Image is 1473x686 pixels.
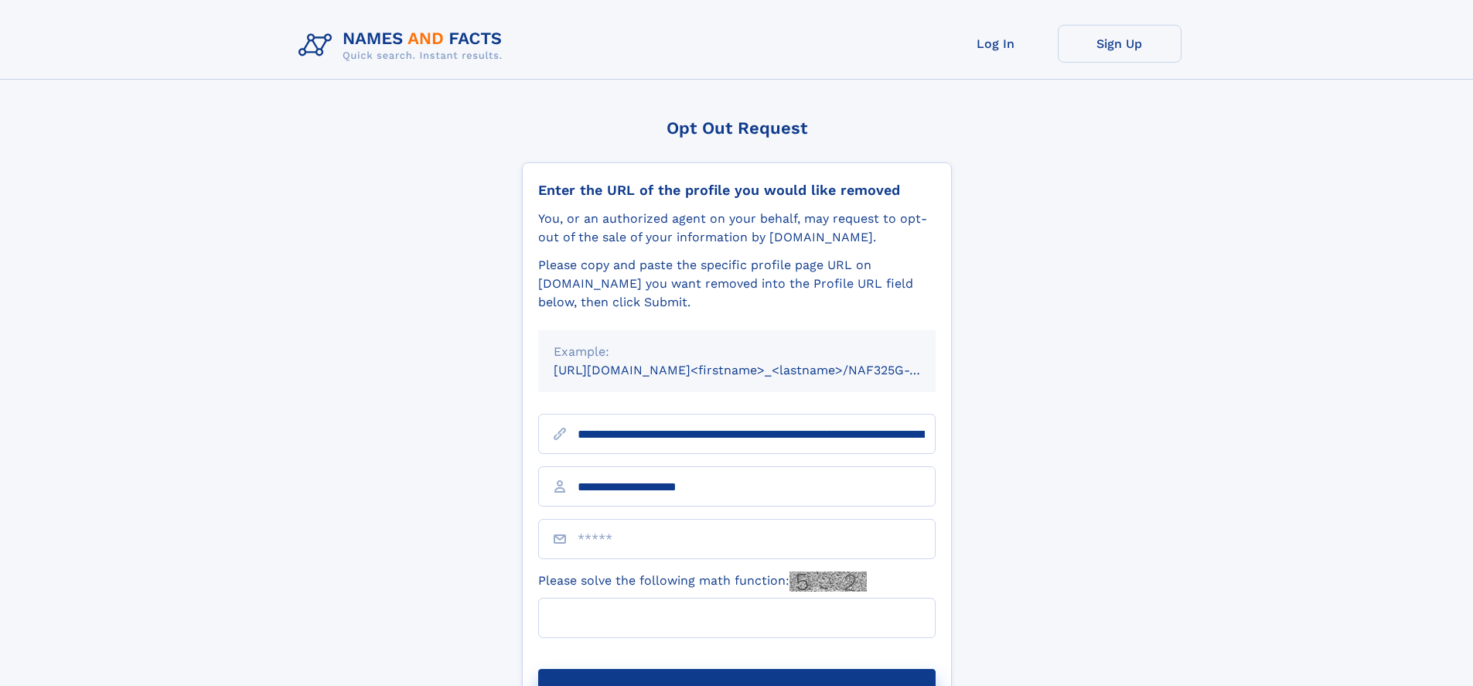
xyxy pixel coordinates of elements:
[554,363,965,377] small: [URL][DOMAIN_NAME]<firstname>_<lastname>/NAF325G-xxxxxxxx
[1058,25,1181,63] a: Sign Up
[538,572,867,592] label: Please solve the following math function:
[522,118,952,138] div: Opt Out Request
[934,25,1058,63] a: Log In
[538,210,936,247] div: You, or an authorized agent on your behalf, may request to opt-out of the sale of your informatio...
[292,25,515,67] img: Logo Names and Facts
[538,256,936,312] div: Please copy and paste the specific profile page URL on [DOMAIN_NAME] you want removed into the Pr...
[538,182,936,199] div: Enter the URL of the profile you would like removed
[554,343,920,361] div: Example:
